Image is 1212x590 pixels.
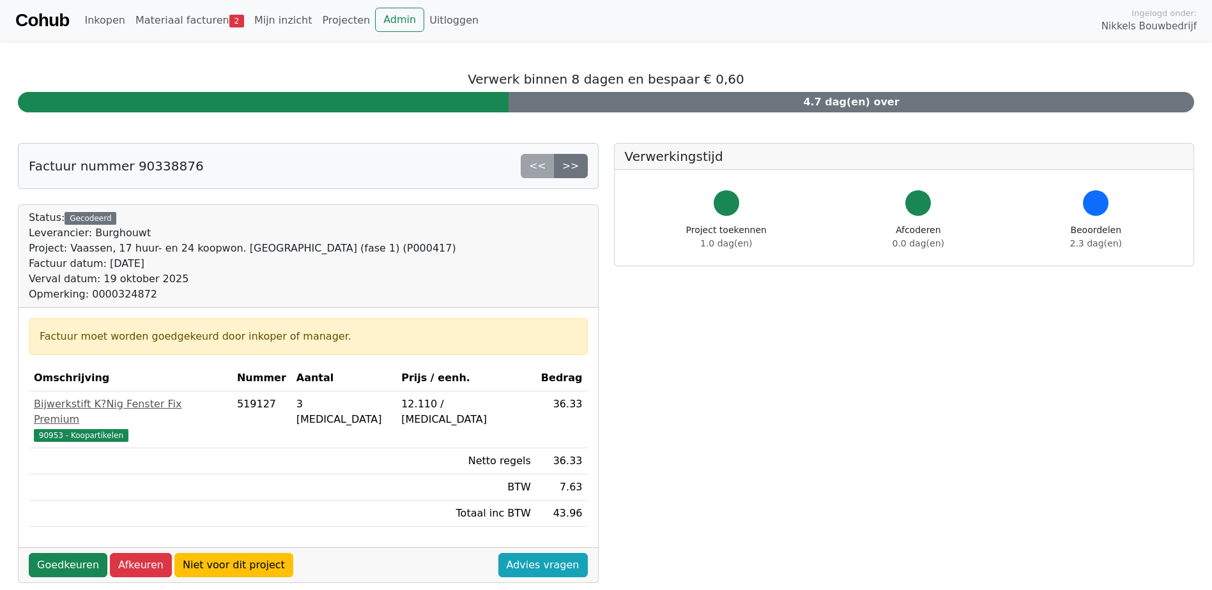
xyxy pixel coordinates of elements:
[1101,19,1197,34] span: Nikkels Bouwbedrijf
[79,8,130,33] a: Inkopen
[174,553,293,577] a: Niet voor dit project
[29,365,232,391] th: Omschrijving
[29,256,456,271] div: Factuur datum: [DATE]
[1131,7,1197,19] span: Ingelogd onder:
[536,365,588,391] th: Bedrag
[291,365,396,391] th: Aantal
[893,223,944,250] div: Afcoderen
[375,8,424,32] a: Admin
[686,223,767,250] div: Project toekennen
[424,8,484,33] a: Uitloggen
[40,329,577,344] div: Factuur moet worden goedgekeurd door inkoper of manager.
[29,225,456,241] div: Leverancier: Burghouwt
[229,15,244,27] span: 2
[296,397,391,427] div: 3 [MEDICAL_DATA]
[1070,223,1122,250] div: Beoordelen
[1070,238,1122,248] span: 2.3 dag(en)
[15,5,69,36] a: Cohub
[29,271,456,287] div: Verval datum: 19 oktober 2025
[509,92,1194,112] div: 4.7 dag(en) over
[232,391,291,448] td: 519127
[396,448,536,474] td: Netto regels
[536,391,588,448] td: 36.33
[893,238,944,248] span: 0.0 dag(en)
[317,8,375,33] a: Projecten
[396,474,536,501] td: BTW
[536,448,588,474] td: 36.33
[130,8,249,33] a: Materiaal facturen2
[29,158,204,174] h5: Factuur nummer 90338876
[249,8,318,33] a: Mijn inzicht
[536,501,588,527] td: 43.96
[29,287,456,302] div: Opmerking: 0000324872
[396,365,536,391] th: Prijs / eenh.
[498,553,588,577] a: Advies vragen
[18,72,1194,87] h5: Verwerk binnen 8 dagen en bespaar € 0,60
[536,474,588,501] td: 7.63
[29,241,456,256] div: Project: Vaassen, 17 huur- en 24 koopwon. [GEOGRAPHIC_DATA] (fase 1) (P000417)
[554,154,588,178] a: >>
[232,365,291,391] th: Nummer
[700,238,752,248] span: 1.0 dag(en)
[34,429,128,442] span: 90953 - Koopartikelen
[34,397,227,427] div: Bijwerkstift K?Nig Fenster Fix Premium
[29,553,107,577] a: Goedkeuren
[110,553,172,577] a: Afkeuren
[625,149,1184,164] h5: Verwerkingstijd
[34,397,227,442] a: Bijwerkstift K?Nig Fenster Fix Premium90953 - Koopartikelen
[65,212,116,225] div: Gecodeerd
[29,210,456,302] div: Status:
[396,501,536,527] td: Totaal inc BTW
[401,397,531,427] div: 12.110 / [MEDICAL_DATA]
